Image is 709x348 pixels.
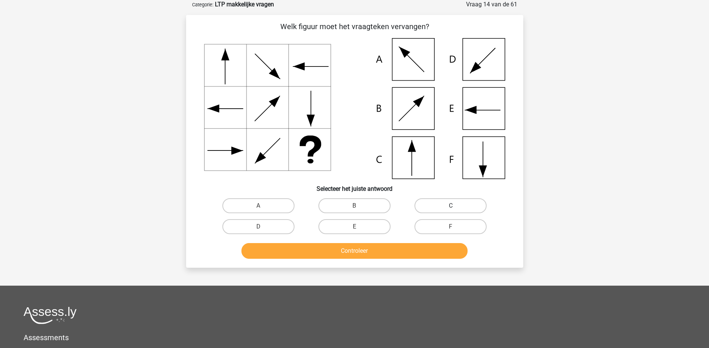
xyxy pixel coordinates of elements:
[198,179,511,192] h6: Selecteer het juiste antwoord
[414,198,487,213] label: C
[414,219,487,234] label: F
[222,219,295,234] label: D
[222,198,295,213] label: A
[24,333,685,342] h5: Assessments
[318,219,391,234] label: E
[241,243,468,259] button: Controleer
[318,198,391,213] label: B
[192,2,213,7] small: Categorie:
[198,21,511,32] p: Welk figuur moet het vraagteken vervangen?
[24,307,77,324] img: Assessly logo
[215,1,274,8] strong: LTP makkelijke vragen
